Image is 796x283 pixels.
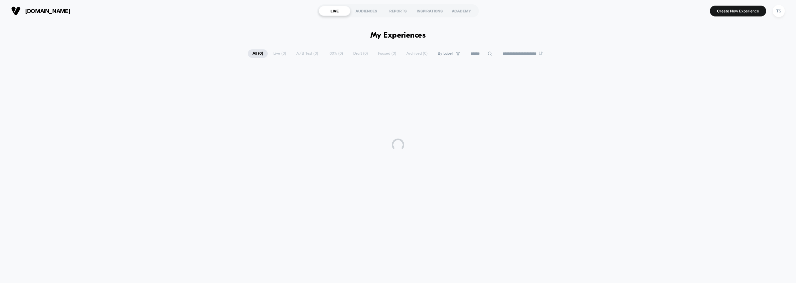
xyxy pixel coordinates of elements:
div: INSPIRATIONS [414,6,446,16]
div: ACADEMY [446,6,477,16]
span: [DOMAIN_NAME] [25,8,70,14]
button: Create New Experience [710,6,766,16]
div: AUDIENCES [350,6,382,16]
div: REPORTS [382,6,414,16]
span: All ( 0 ) [248,49,268,58]
img: Visually logo [11,6,21,16]
div: TS [773,5,785,17]
button: [DOMAIN_NAME] [9,6,72,16]
button: TS [771,5,787,17]
h1: My Experiences [370,31,426,40]
span: By Label [438,51,453,56]
div: LIVE [319,6,350,16]
img: end [539,52,543,55]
